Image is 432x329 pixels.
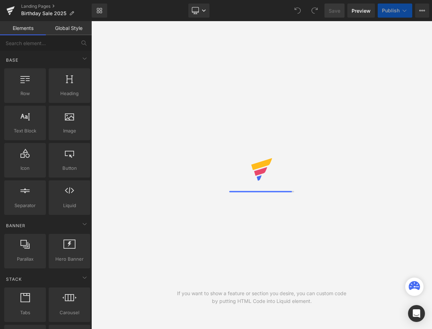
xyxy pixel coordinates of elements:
[6,309,44,316] span: Tabs
[92,4,107,18] a: New Library
[5,57,19,63] span: Base
[51,255,88,263] span: Hero Banner
[46,21,92,35] a: Global Style
[6,164,44,172] span: Icon
[347,4,375,18] a: Preview
[6,255,44,263] span: Parallax
[6,127,44,135] span: Text Block
[329,7,340,14] span: Save
[21,11,66,16] span: Birthday Sale 2025
[378,4,412,18] button: Publish
[5,276,23,283] span: Stack
[5,222,26,229] span: Banner
[6,90,44,97] span: Row
[51,90,88,97] span: Heading
[51,202,88,209] span: Liquid
[408,305,425,322] div: Open Intercom Messenger
[6,202,44,209] span: Separator
[51,164,88,172] span: Button
[382,8,400,13] span: Publish
[177,290,347,305] div: If you want to show a feature or section you desire, you can custom code by putting HTML Code int...
[308,4,322,18] button: Redo
[291,4,305,18] button: Undo
[51,127,88,135] span: Image
[415,4,429,18] button: More
[352,7,371,14] span: Preview
[21,4,92,9] a: Landing Pages
[51,309,88,316] span: Carousel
